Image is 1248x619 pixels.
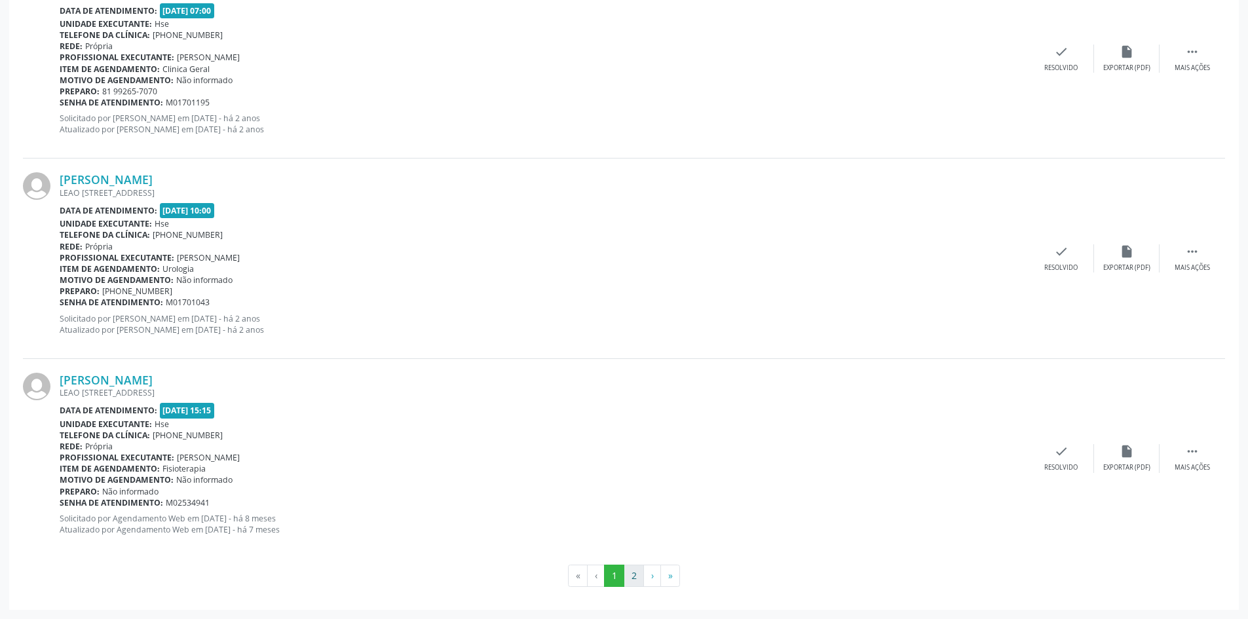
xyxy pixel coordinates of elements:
span: Fisioterapia [162,463,206,474]
b: Unidade executante: [60,419,152,430]
div: LEAO [STREET_ADDRESS] [60,187,1029,198]
p: Solicitado por Agendamento Web em [DATE] - há 8 meses Atualizado por Agendamento Web em [DATE] - ... [60,513,1029,535]
span: [DATE] 07:00 [160,3,215,18]
span: Própria [85,41,113,52]
span: [PHONE_NUMBER] [153,229,223,240]
b: Senha de atendimento: [60,97,163,108]
span: M02534941 [166,497,210,508]
b: Data de atendimento: [60,205,157,216]
span: [PERSON_NAME] [177,452,240,463]
div: Resolvido [1044,64,1078,73]
b: Telefone da clínica: [60,29,150,41]
i:  [1185,444,1200,459]
img: img [23,172,50,200]
span: M01701043 [166,297,210,308]
span: M01701195 [166,97,210,108]
div: LEAO [STREET_ADDRESS] [60,387,1029,398]
b: Item de agendamento: [60,64,160,75]
a: [PERSON_NAME] [60,373,153,387]
i: insert_drive_file [1120,45,1134,59]
p: Solicitado por [PERSON_NAME] em [DATE] - há 2 anos Atualizado por [PERSON_NAME] em [DATE] - há 2 ... [60,313,1029,335]
i: check [1054,244,1068,259]
i:  [1185,45,1200,59]
span: [PERSON_NAME] [177,52,240,63]
span: Urologia [162,263,194,274]
span: Hse [155,218,169,229]
span: Não informado [176,75,233,86]
span: Não informado [176,274,233,286]
span: [PHONE_NUMBER] [153,430,223,441]
b: Rede: [60,241,83,252]
span: [PHONE_NUMBER] [102,286,172,297]
p: Solicitado por [PERSON_NAME] em [DATE] - há 2 anos Atualizado por [PERSON_NAME] em [DATE] - há 2 ... [60,113,1029,135]
i: insert_drive_file [1120,244,1134,259]
span: Hse [155,18,169,29]
b: Motivo de agendamento: [60,474,174,485]
button: Go to next page [643,565,661,587]
b: Senha de atendimento: [60,497,163,508]
span: Própria [85,441,113,452]
span: [DATE] 10:00 [160,203,215,218]
div: Resolvido [1044,263,1078,272]
button: Go to last page [660,565,680,587]
span: [PHONE_NUMBER] [153,29,223,41]
b: Item de agendamento: [60,463,160,474]
b: Profissional executante: [60,252,174,263]
b: Telefone da clínica: [60,229,150,240]
i: insert_drive_file [1120,444,1134,459]
a: [PERSON_NAME] [60,172,153,187]
i: check [1054,444,1068,459]
img: img [23,373,50,400]
b: Motivo de agendamento: [60,274,174,286]
b: Preparo: [60,486,100,497]
b: Senha de atendimento: [60,297,163,308]
b: Telefone da clínica: [60,430,150,441]
div: Resolvido [1044,463,1078,472]
b: Rede: [60,41,83,52]
span: Hse [155,419,169,430]
div: Exportar (PDF) [1103,64,1150,73]
span: 81 99265-7070 [102,86,157,97]
i:  [1185,244,1200,259]
b: Motivo de agendamento: [60,75,174,86]
div: Mais ações [1175,263,1210,272]
b: Rede: [60,441,83,452]
div: Exportar (PDF) [1103,463,1150,472]
b: Profissional executante: [60,52,174,63]
button: Go to page 2 [624,565,644,587]
i: check [1054,45,1068,59]
span: Própria [85,241,113,252]
b: Preparo: [60,286,100,297]
b: Data de atendimento: [60,5,157,16]
span: [DATE] 15:15 [160,403,215,418]
span: Clinica Geral [162,64,210,75]
div: Exportar (PDF) [1103,263,1150,272]
span: Não informado [102,486,159,497]
b: Data de atendimento: [60,405,157,416]
span: Não informado [176,474,233,485]
b: Unidade executante: [60,18,152,29]
b: Profissional executante: [60,452,174,463]
span: [PERSON_NAME] [177,252,240,263]
b: Item de agendamento: [60,263,160,274]
button: Go to page 1 [604,565,624,587]
b: Unidade executante: [60,218,152,229]
div: Mais ações [1175,463,1210,472]
ul: Pagination [23,565,1225,587]
b: Preparo: [60,86,100,97]
div: Mais ações [1175,64,1210,73]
